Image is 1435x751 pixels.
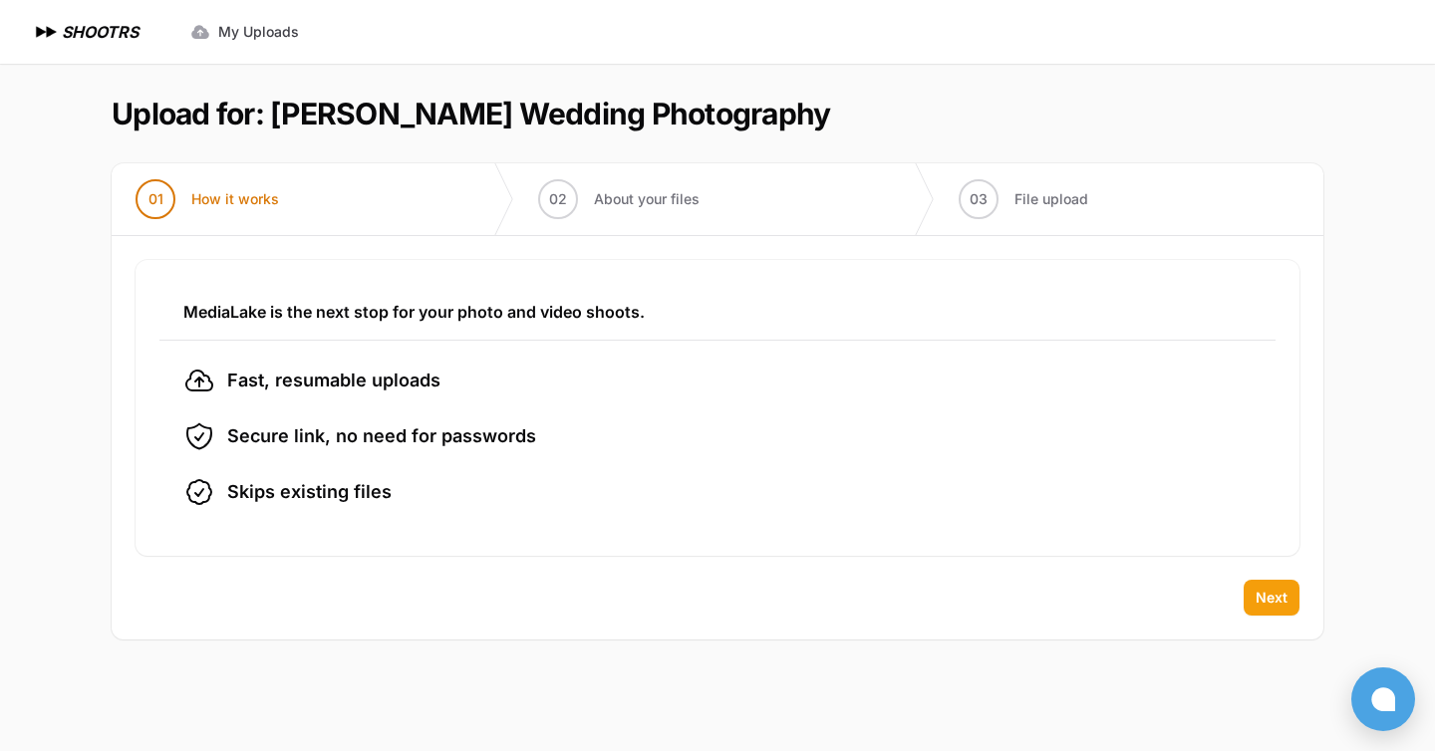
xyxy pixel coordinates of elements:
h3: MediaLake is the next stop for your photo and video shoots. [183,300,1252,324]
button: 03 File upload [935,163,1112,235]
span: Next [1256,588,1288,608]
span: My Uploads [218,22,299,42]
a: My Uploads [178,14,311,50]
span: 02 [549,189,567,209]
h1: SHOOTRS [62,20,139,44]
button: 02 About your files [514,163,723,235]
img: SHOOTRS [32,20,62,44]
a: SHOOTRS SHOOTRS [32,20,139,44]
h1: Upload for: [PERSON_NAME] Wedding Photography [112,96,830,131]
span: How it works [191,189,279,209]
span: Skips existing files [227,478,392,506]
span: 03 [970,189,988,209]
span: Fast, resumable uploads [227,367,440,394]
button: 01 How it works [112,163,303,235]
span: 01 [148,189,163,209]
span: Secure link, no need for passwords [227,422,536,450]
button: Open chat window [1351,667,1415,731]
button: Next [1244,580,1299,616]
span: File upload [1014,189,1088,209]
span: About your files [594,189,700,209]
